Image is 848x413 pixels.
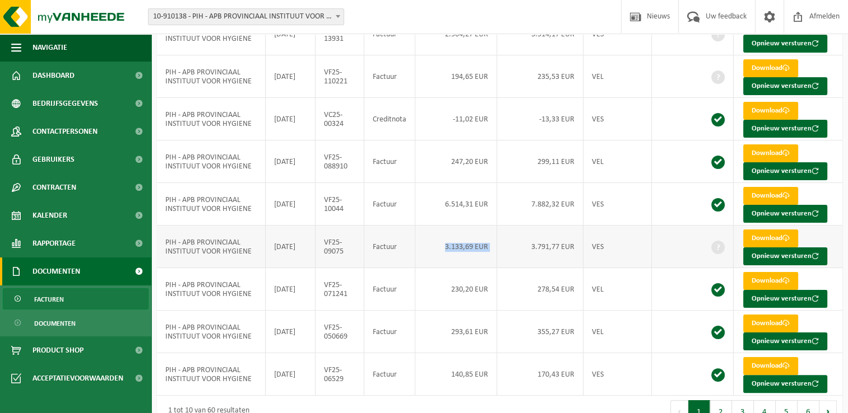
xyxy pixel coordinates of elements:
td: -13,33 EUR [497,98,583,140]
td: VF25-10044 [316,183,364,226]
td: 6.514,31 EUR [415,183,497,226]
td: Factuur [364,268,415,311]
td: 355,27 EUR [497,311,583,353]
td: 170,43 EUR [497,353,583,396]
td: 140,85 EUR [415,353,497,396]
td: PIH - APB PROVINCIAAL INSTITUUT VOOR HYGIENE [157,55,266,98]
td: [DATE] [266,353,316,396]
td: PIH - APB PROVINCIAAL INSTITUUT VOOR HYGIENE [157,226,266,268]
td: VES [583,183,652,226]
td: VES [583,13,652,55]
button: Opnieuw versturen [743,162,827,180]
td: VF25-13931 [316,13,364,55]
td: PIH - APB PROVINCIAAL INSTITUUT VOOR HYGIENE [157,268,266,311]
td: Factuur [364,226,415,268]
span: Documenten [33,257,80,285]
td: VF25-071241 [316,268,364,311]
td: Factuur [364,311,415,353]
td: [DATE] [266,13,316,55]
span: Gebruikers [33,146,75,173]
td: PIH - APB PROVINCIAAL INSTITUUT VOOR HYGIENE [157,13,266,55]
button: Opnieuw versturen [743,205,827,223]
span: 10-910138 - PIH - APB PROVINCIAAL INSTITUUT VOOR HYGIENE - ANTWERPEN [148,8,344,25]
a: Documenten [3,312,149,334]
td: [DATE] [266,55,316,98]
a: Download [743,144,798,162]
td: 3.514,17 EUR [497,13,583,55]
td: 247,20 EUR [415,140,497,183]
button: Opnieuw versturen [743,290,827,308]
td: [DATE] [266,183,316,226]
button: Opnieuw versturen [743,77,827,95]
td: VEL [583,140,652,183]
span: Dashboard [33,62,75,90]
span: 10-910138 - PIH - APB PROVINCIAAL INSTITUUT VOOR HYGIENE - ANTWERPEN [149,9,344,25]
td: Factuur [364,55,415,98]
td: [DATE] [266,98,316,140]
td: [DATE] [266,226,316,268]
a: Download [743,102,798,120]
td: Factuur [364,353,415,396]
td: VF25-110221 [316,55,364,98]
td: [DATE] [266,140,316,183]
button: Opnieuw versturen [743,120,827,138]
span: Acceptatievoorwaarden [33,364,123,392]
button: Opnieuw versturen [743,35,827,53]
td: -11,02 EUR [415,98,497,140]
span: Product Shop [33,336,84,364]
td: 194,65 EUR [415,55,497,98]
span: Documenten [34,313,76,334]
td: VES [583,226,652,268]
td: PIH - APB PROVINCIAAL INSTITUUT VOOR HYGIENE [157,353,266,396]
td: 235,53 EUR [497,55,583,98]
td: Factuur [364,140,415,183]
a: Facturen [3,288,149,309]
td: 230,20 EUR [415,268,497,311]
a: Download [743,272,798,290]
td: PIH - APB PROVINCIAAL INSTITUUT VOOR HYGIENE [157,311,266,353]
button: Opnieuw versturen [743,332,827,350]
td: VF25-06529 [316,353,364,396]
span: Rapportage [33,229,76,257]
a: Download [743,229,798,247]
td: VES [583,353,652,396]
a: Download [743,187,798,205]
td: 278,54 EUR [497,268,583,311]
td: 293,61 EUR [415,311,497,353]
span: Facturen [34,289,64,310]
td: VF25-088910 [316,140,364,183]
td: PIH - APB PROVINCIAAL INSTITUUT VOOR HYGIENE [157,183,266,226]
span: Contactpersonen [33,118,98,146]
td: Factuur [364,13,415,55]
td: Factuur [364,183,415,226]
td: 7.882,32 EUR [497,183,583,226]
span: Bedrijfsgegevens [33,90,98,118]
td: VES [583,98,652,140]
td: VF25-050669 [316,311,364,353]
td: 3.133,69 EUR [415,226,497,268]
td: PIH - APB PROVINCIAAL INSTITUUT VOOR HYGIENE [157,98,266,140]
td: 2.904,27 EUR [415,13,497,55]
td: PIH - APB PROVINCIAAL INSTITUUT VOOR HYGIENE [157,140,266,183]
td: VC25-00324 [316,98,364,140]
td: VEL [583,268,652,311]
td: VEL [583,311,652,353]
a: Download [743,59,798,77]
span: Navigatie [33,34,67,62]
span: Kalender [33,201,67,229]
span: Contracten [33,173,76,201]
td: Creditnota [364,98,415,140]
td: 299,11 EUR [497,140,583,183]
button: Opnieuw versturen [743,375,827,393]
button: Opnieuw versturen [743,247,827,265]
a: Download [743,315,798,332]
td: 3.791,77 EUR [497,226,583,268]
td: [DATE] [266,311,316,353]
td: VEL [583,55,652,98]
a: Download [743,357,798,375]
td: VF25-09075 [316,226,364,268]
td: [DATE] [266,268,316,311]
